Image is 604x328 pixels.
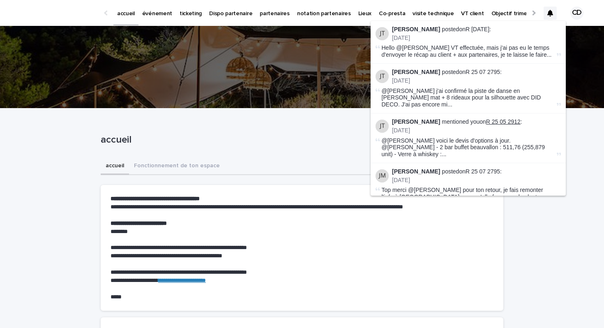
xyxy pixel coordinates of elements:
[392,35,561,42] p: [DATE]
[466,26,489,32] a: R [DATE]
[392,69,440,75] strong: [PERSON_NAME]
[382,187,555,207] span: Top merci @[PERSON_NAME] pour ton retour, je fais remonter l'info à [GEOGRAPHIC_DATA] pour qu'ell...
[101,134,500,146] p: accueil
[392,168,561,175] p: posted on :
[376,120,389,133] img: Joy Tarade
[570,7,583,20] div: CD
[376,169,389,182] img: Julien Mathieu
[101,158,129,175] button: accueil
[392,26,561,33] p: posted on :
[466,69,500,75] a: R 25 07 2795
[382,44,555,58] span: Hello @[PERSON_NAME] VT effectuée, mais j'ai pas eu le temps d'envoyer le récap au client + aux p...
[392,26,440,32] strong: [PERSON_NAME]
[392,177,561,184] p: [DATE]
[486,118,521,125] a: R 25 05 2912
[376,70,389,83] img: Joy Tarade
[392,77,561,84] p: [DATE]
[16,5,96,21] img: Ls34BcGeRexTGTNfXpUC
[392,168,440,175] strong: [PERSON_NAME]
[382,88,555,108] span: @[PERSON_NAME] j'ai confirmé la piste de danse en [PERSON_NAME] mat + 8 rideaux pour la silhouett...
[392,118,440,125] strong: [PERSON_NAME]
[376,27,389,40] img: Joy Tarade
[382,137,555,158] span: @[PERSON_NAME] voici le devis d'options à jour. @[PERSON_NAME] - 2 bar buffet beauvallon : 511,76...
[129,158,225,175] button: Fonctionnement de ton espace
[392,118,561,125] p: mentioned you on :
[392,127,561,134] p: [DATE]
[392,69,561,76] p: posted on :
[466,168,500,175] a: R 25 07 2795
